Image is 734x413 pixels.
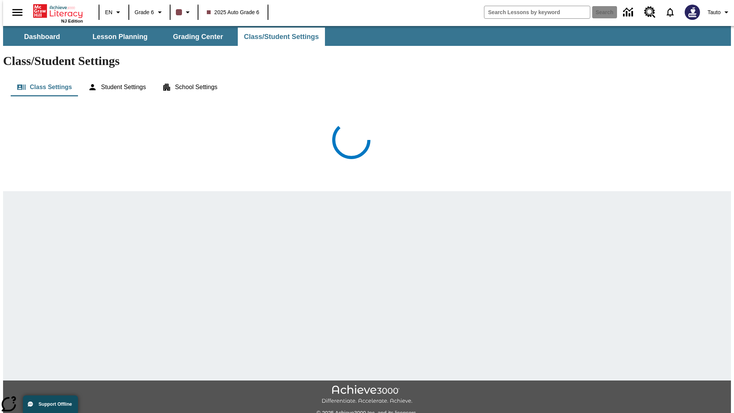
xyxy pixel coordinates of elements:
span: 2025 Auto Grade 6 [207,8,260,16]
span: Grading Center [173,33,223,41]
span: Class/Student Settings [244,33,319,41]
span: NJ Edition [61,19,83,23]
button: Student Settings [82,78,152,96]
span: Lesson Planning [93,33,148,41]
span: EN [105,8,112,16]
img: Avatar [685,5,700,20]
a: Home [33,3,83,19]
div: Home [33,3,83,23]
a: Notifications [660,2,680,22]
a: Resource Center, Will open in new tab [640,2,660,23]
button: School Settings [156,78,224,96]
div: SubNavbar [3,26,731,46]
span: Tauto [708,8,721,16]
div: SubNavbar [3,28,326,46]
button: Class Settings [11,78,78,96]
button: Dashboard [4,28,80,46]
button: Support Offline [23,395,78,413]
button: Select a new avatar [680,2,705,22]
a: Data Center [619,2,640,23]
button: Class color is dark brown. Change class color [173,5,195,19]
h1: Class/Student Settings [3,54,731,68]
button: Grade: Grade 6, Select a grade [132,5,167,19]
button: Language: EN, Select a language [102,5,126,19]
button: Class/Student Settings [238,28,325,46]
span: Dashboard [24,33,60,41]
img: Achieve3000 Differentiate Accelerate Achieve [322,385,412,405]
span: Grade 6 [135,8,154,16]
button: Grading Center [160,28,236,46]
button: Lesson Planning [82,28,158,46]
button: Profile/Settings [705,5,734,19]
input: search field [484,6,590,18]
div: Class/Student Settings [11,78,723,96]
button: Open side menu [6,1,29,24]
span: Support Offline [39,402,72,407]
